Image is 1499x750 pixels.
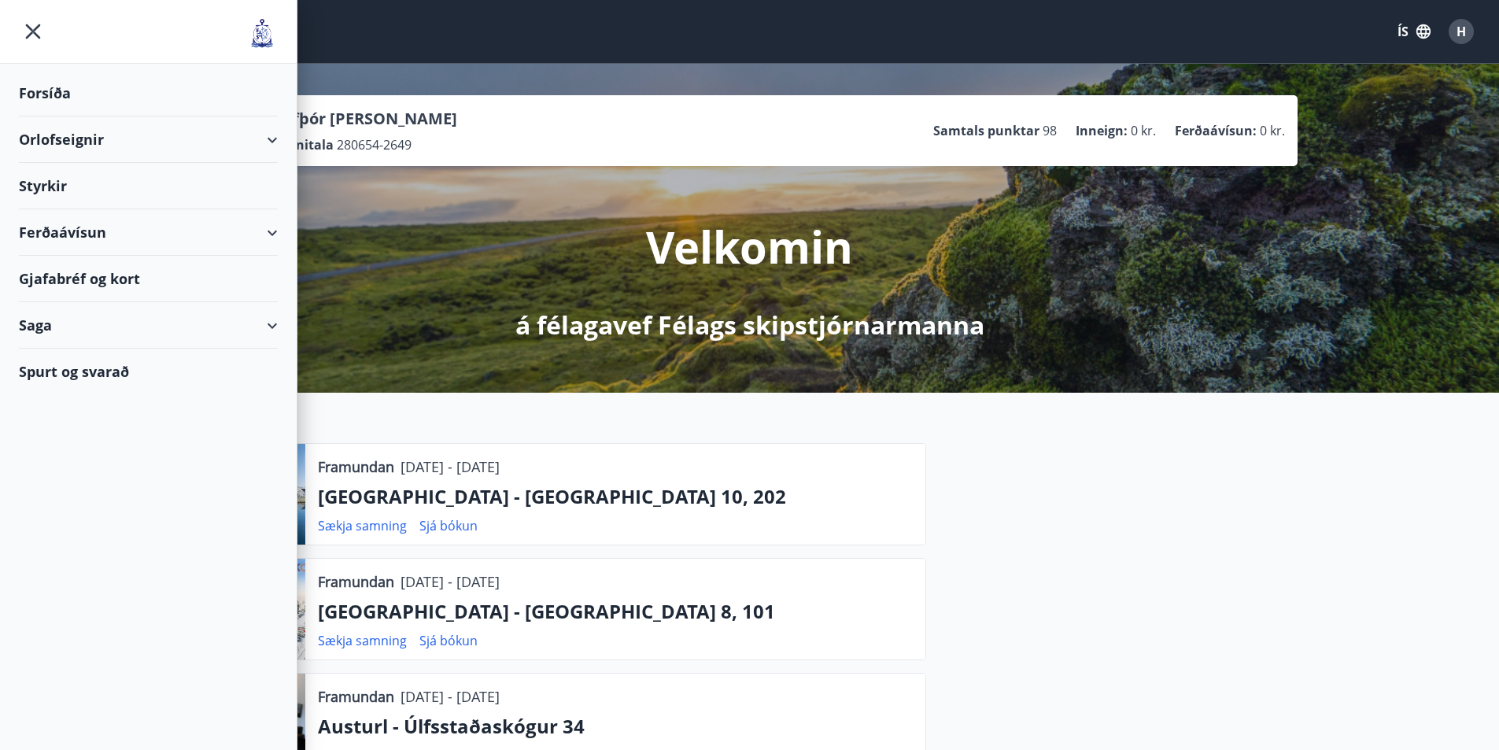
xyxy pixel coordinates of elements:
[19,302,278,349] div: Saga
[19,163,278,209] div: Styrkir
[1442,13,1480,50] button: H
[19,256,278,302] div: Gjafabréf og kort
[933,122,1039,139] p: Samtals punktar
[646,216,853,276] p: Velkomin
[1260,122,1285,139] span: 0 kr.
[271,136,334,153] p: Kennitala
[318,517,407,534] a: Sækja samning
[318,686,394,707] p: Framundan
[19,116,278,163] div: Orlofseignir
[1131,122,1156,139] span: 0 kr.
[401,686,500,707] p: [DATE] - [DATE]
[318,598,913,625] p: [GEOGRAPHIC_DATA] - [GEOGRAPHIC_DATA] 8, 101
[1043,122,1057,139] span: 98
[401,456,500,477] p: [DATE] - [DATE]
[318,483,913,510] p: [GEOGRAPHIC_DATA] - [GEOGRAPHIC_DATA] 10, 202
[19,17,47,46] button: menu
[515,308,984,342] p: á félagavef Félags skipstjórnarmanna
[1175,122,1257,139] p: Ferðaávísun :
[401,571,500,592] p: [DATE] - [DATE]
[337,136,412,153] span: 280654-2649
[19,349,278,394] div: Spurt og svarað
[419,632,478,649] a: Sjá bókun
[318,713,913,740] p: Austurl - Úlfsstaðaskógur 34
[419,517,478,534] a: Sjá bókun
[318,456,394,477] p: Framundan
[1457,23,1466,40] span: H
[1076,122,1128,139] p: Inneign :
[271,108,457,130] p: Hafþór [PERSON_NAME]
[246,17,278,49] img: union_logo
[19,70,278,116] div: Forsíða
[318,632,407,649] a: Sækja samning
[318,571,394,592] p: Framundan
[1389,17,1439,46] button: ÍS
[19,209,278,256] div: Ferðaávísun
